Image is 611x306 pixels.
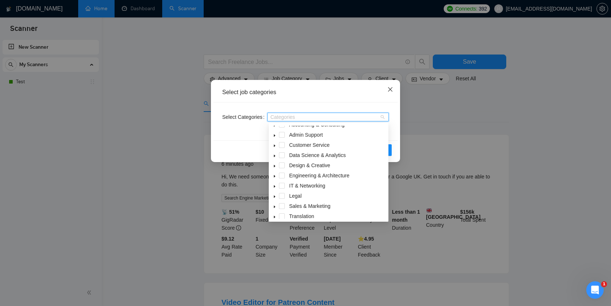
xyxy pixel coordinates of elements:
[289,173,350,178] span: Engineering & Architecture
[288,202,387,210] span: Sales & Marketing
[288,212,387,221] span: Translation
[273,154,276,158] span: caret-down
[273,195,276,198] span: caret-down
[288,171,387,180] span: Engineering & Architecture
[270,114,272,120] input: Select Categories
[273,205,276,209] span: caret-down
[387,86,393,92] span: close
[273,144,276,148] span: caret-down
[289,193,301,199] span: Legal
[288,192,387,200] span: Legal
[222,88,389,96] div: Select job categories
[273,215,276,219] span: caret-down
[289,183,325,189] span: IT & Networking
[222,111,267,123] label: Select Categories
[273,164,276,168] span: caret-down
[288,181,387,190] span: IT & Networking
[288,151,387,160] span: Data Science & Analytics
[289,142,330,148] span: Customer Service
[288,130,387,139] span: Admin Support
[380,80,400,100] button: Close
[586,281,604,299] iframe: Intercom live chat
[288,141,387,149] span: Customer Service
[289,162,330,168] span: Design & Creative
[601,281,607,287] span: 1
[273,174,276,178] span: caret-down
[273,134,276,137] span: caret-down
[273,185,276,188] span: caret-down
[288,161,387,170] span: Design & Creative
[289,203,331,209] span: Sales & Marketing
[289,132,323,138] span: Admin Support
[273,124,276,127] span: caret-down
[289,152,346,158] span: Data Science & Analytics
[289,213,314,219] span: Translation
